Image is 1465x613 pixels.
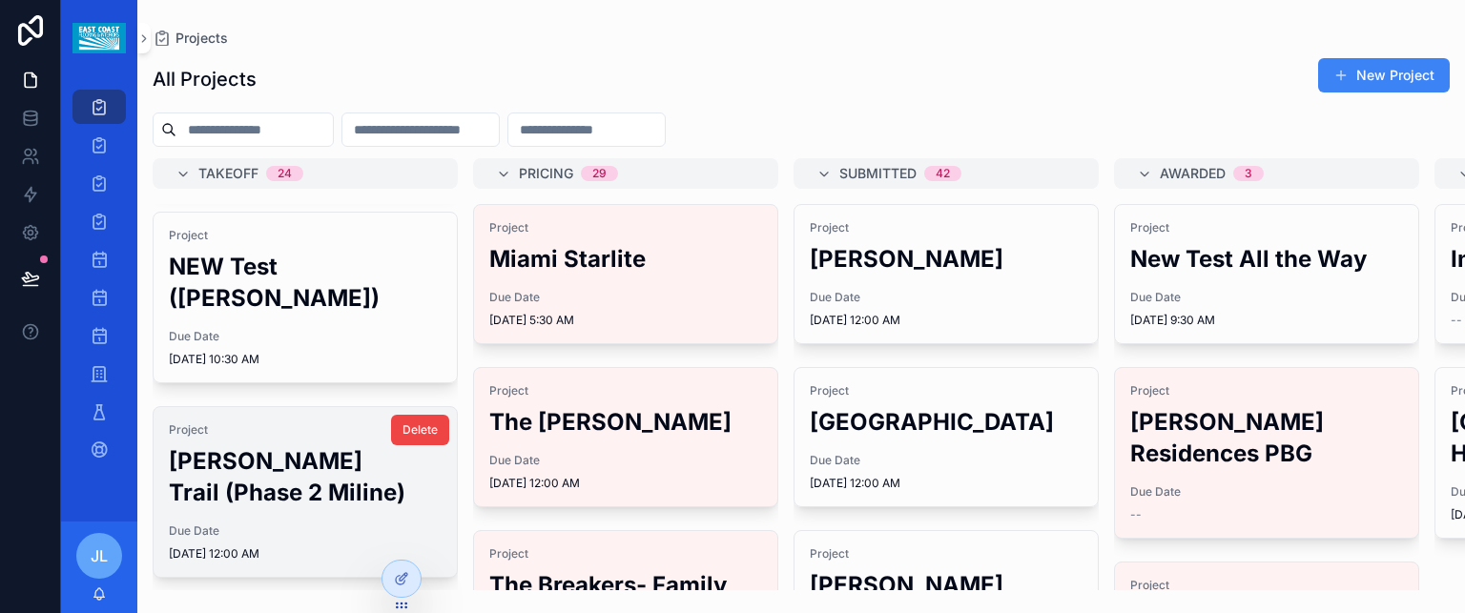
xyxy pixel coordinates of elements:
span: Project [810,220,1083,235]
a: Project[PERSON_NAME] Trail (Phase 2 Miline)Due Date[DATE] 12:00 AMDelete [153,406,458,578]
span: Delete [402,422,438,438]
span: [DATE] 5:30 AM [489,313,762,328]
h2: [PERSON_NAME] [810,569,1083,601]
span: Due Date [489,453,762,468]
a: Project[GEOGRAPHIC_DATA]Due Date[DATE] 12:00 AM [794,367,1099,507]
a: Project[PERSON_NAME]Due Date[DATE] 12:00 AM [794,204,1099,344]
span: Submitted [839,164,917,183]
span: Due Date [1130,484,1403,500]
button: New Project [1318,58,1450,92]
span: [DATE] 9:30 AM [1130,313,1403,328]
h2: [PERSON_NAME] Residences PBG [1130,406,1403,469]
h2: New Test All the Way [1130,243,1403,275]
a: ProjectThe [PERSON_NAME]Due Date[DATE] 12:00 AM [473,367,778,507]
span: Project [169,422,442,438]
button: Delete [391,415,449,445]
span: Project [489,383,762,398]
span: Project [810,546,1083,562]
span: Projects [175,29,228,48]
span: Project [489,546,762,562]
span: [DATE] 12:00 AM [489,476,762,491]
h2: [PERSON_NAME] Trail (Phase 2 Miline) [169,445,442,508]
span: Due Date [810,290,1083,305]
h2: NEW Test ([PERSON_NAME]) [169,251,442,314]
div: scrollable content [61,76,137,492]
span: -- [1130,507,1142,522]
h1: All Projects [153,66,257,92]
span: JL [91,544,108,567]
h2: Miami Starlite [489,243,762,275]
span: [DATE] 12:00 AM [169,546,442,562]
span: Project [169,228,442,243]
a: Project[PERSON_NAME] Residences PBGDue Date-- [1114,367,1419,539]
span: Takeoff [198,164,258,183]
span: Awarded [1160,164,1226,183]
div: 24 [278,166,292,181]
span: Due Date [169,523,442,539]
h2: The [PERSON_NAME] [489,406,762,438]
a: ProjectNew Test All the WayDue Date[DATE] 9:30 AM [1114,204,1419,344]
span: Due Date [489,290,762,305]
a: Projects [153,29,228,48]
div: 29 [592,166,607,181]
span: Project [1130,220,1403,235]
span: [DATE] 12:00 AM [810,476,1083,491]
h2: [GEOGRAPHIC_DATA] [810,406,1083,438]
span: [DATE] 12:00 AM [810,313,1083,328]
div: 3 [1245,166,1252,181]
div: 42 [936,166,950,181]
span: -- [1451,313,1462,328]
span: [DATE] 10:30 AM [169,352,442,367]
span: Due Date [169,329,442,344]
a: ProjectMiami StarliteDue Date[DATE] 5:30 AM [473,204,778,344]
a: ProjectNEW Test ([PERSON_NAME])Due Date[DATE] 10:30 AM [153,212,458,383]
span: Due Date [1130,290,1403,305]
h2: [PERSON_NAME] [810,243,1083,275]
span: Project [489,220,762,235]
span: Due Date [810,453,1083,468]
span: Project [1130,578,1403,593]
img: App logo [72,23,125,53]
span: Project [1130,383,1403,398]
span: Pricing [519,164,573,183]
span: Project [810,383,1083,398]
